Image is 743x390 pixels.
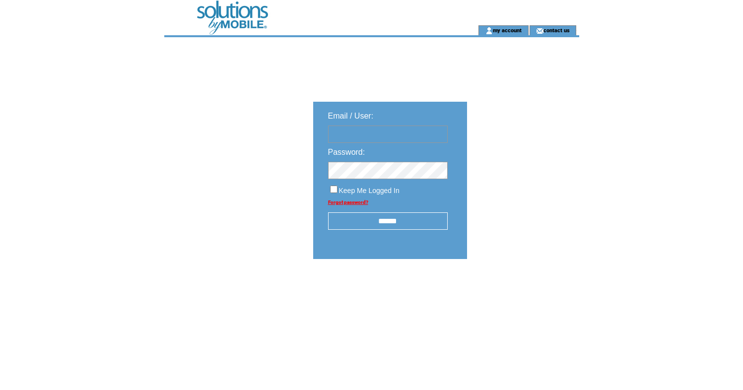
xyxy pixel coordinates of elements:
[328,148,365,156] span: Password:
[496,284,545,296] img: transparent.png
[339,187,400,195] span: Keep Me Logged In
[536,27,543,35] img: contact_us_icon.gif
[328,112,374,120] span: Email / User:
[485,27,493,35] img: account_icon.gif
[328,199,368,205] a: Forgot password?
[493,27,522,33] a: my account
[543,27,570,33] a: contact us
